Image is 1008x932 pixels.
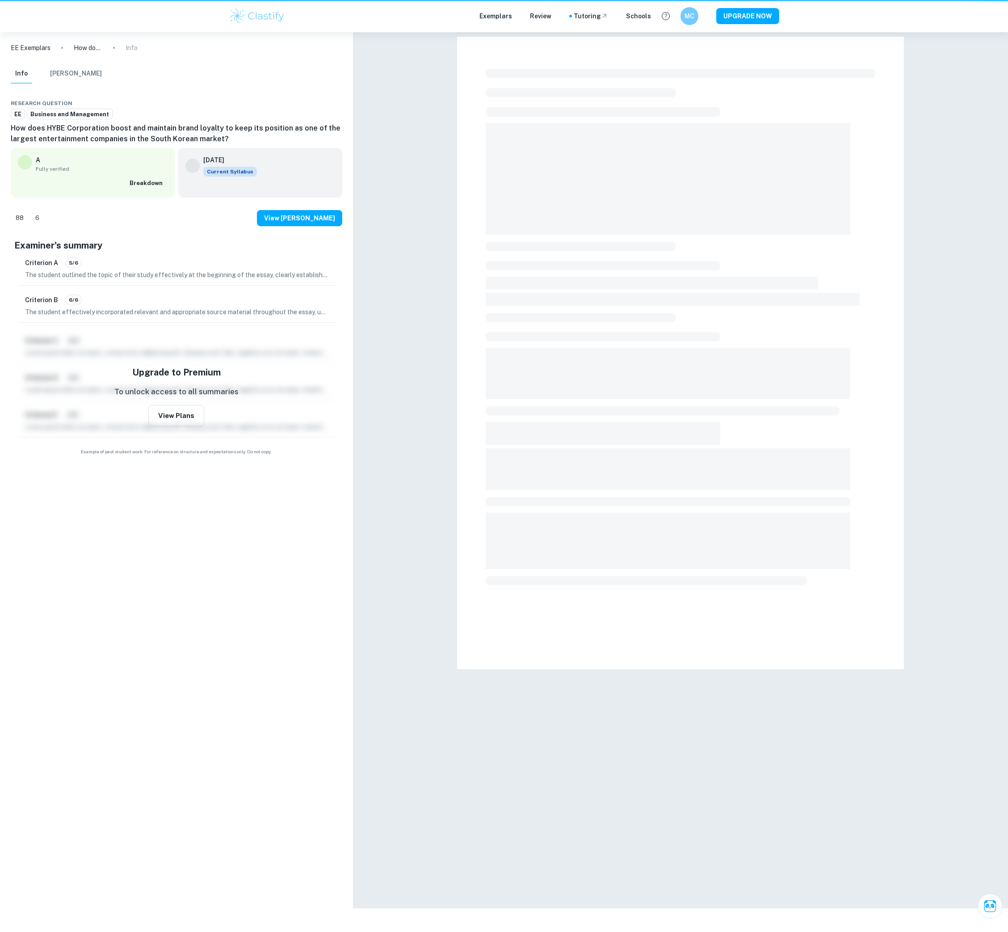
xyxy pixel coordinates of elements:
[126,43,138,53] p: Info
[25,270,328,280] p: The student outlined the topic of their study effectively at the beginning of the essay, clearly ...
[14,239,339,252] h5: Examiner's summary
[308,98,315,109] div: Share
[36,155,40,165] p: A
[114,386,239,398] p: To unlock access to all summaries
[317,98,324,109] div: Download
[11,99,72,107] span: Research question
[574,11,608,21] a: Tutoring
[257,210,342,226] button: View [PERSON_NAME]
[66,259,81,267] span: 5/6
[25,295,58,305] h6: Criterion B
[74,43,102,53] p: How does HYBE Corporation boost and maintain brand loyalty to keep its position as one of the lar...
[11,64,32,84] button: Info
[658,8,673,24] button: Help and Feedback
[132,366,221,379] h5: Upgrade to Premium
[66,296,81,304] span: 6/6
[127,177,168,190] button: Breakdown
[27,109,113,120] a: Business and Management
[11,214,29,223] span: 88
[11,123,342,144] h6: How does HYBE Corporation boost and maintain brand loyalty to keep its position as one of the lar...
[203,167,257,177] span: Current Syllabus
[626,11,651,21] a: Schools
[978,894,1003,919] button: Ask Clai
[11,448,342,455] span: Example of past student work. For reference on structure and expectations only. Do not copy.
[716,8,779,24] button: UPGRADE NOW
[36,165,168,173] span: Fully verified
[203,167,257,177] div: This exemplar is based on the current syllabus. Feel free to refer to it for inspiration/ideas wh...
[229,7,286,25] img: Clastify logo
[30,211,44,225] div: Dislike
[30,214,44,223] span: 6
[326,98,333,109] div: Bookmark
[148,405,204,426] button: View Plans
[27,110,112,119] span: Business and Management
[25,258,58,268] h6: Criterion A
[25,307,328,317] p: The student effectively incorporated relevant and appropriate source material throughout the essa...
[680,7,698,25] button: MC
[203,155,250,165] h6: [DATE]
[479,11,512,21] p: Exemplars
[11,211,29,225] div: Like
[530,11,551,21] p: Review
[11,110,25,119] span: EE
[50,64,102,84] button: [PERSON_NAME]
[335,98,342,109] div: Report issue
[685,11,695,21] h6: MC
[11,109,25,120] a: EE
[11,43,50,53] a: EE Exemplars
